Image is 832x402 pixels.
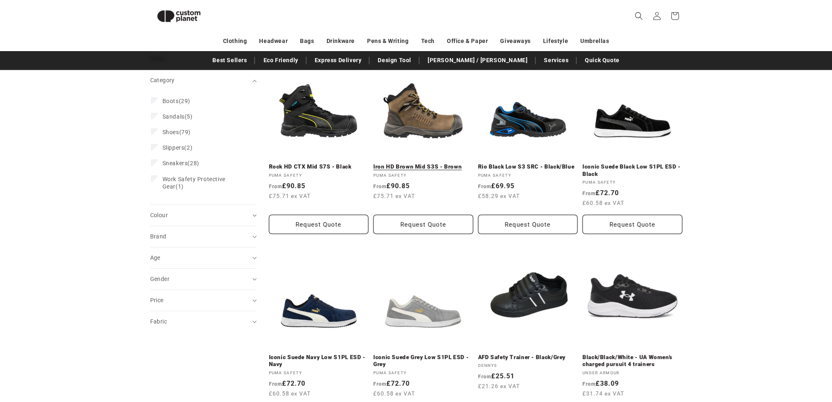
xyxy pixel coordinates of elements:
span: (29) [162,97,190,105]
a: Quick Quote [581,53,624,67]
a: Giveaways [500,34,530,48]
summary: Colour (0 selected) [150,205,257,226]
span: Sandals [162,113,185,120]
span: Sneakers [162,160,188,166]
span: Work Safety Protective Gear [162,176,225,190]
span: Slippers [162,144,185,151]
span: (5) [162,113,193,120]
span: Boots [162,98,179,104]
a: Design Tool [374,53,415,67]
button: Request Quote [373,215,473,234]
span: Shoes [162,129,179,135]
a: Umbrellas [580,34,609,48]
span: (79) [162,128,191,136]
a: AFD Safety Trainer - Black/Grey [478,354,578,361]
button: Request Quote [582,215,682,234]
span: (2) [162,144,193,151]
span: Brand [150,233,167,240]
a: Tech [421,34,434,48]
summary: Brand (0 selected) [150,226,257,247]
summary: Age (0 selected) [150,247,257,268]
span: Fabric [150,318,167,325]
a: Headwear [259,34,288,48]
a: Rio Black Low S3 SRC - Black/Blue [478,163,578,171]
a: [PERSON_NAME] / [PERSON_NAME] [424,53,532,67]
a: Lifestyle [543,34,568,48]
summary: Fabric (0 selected) [150,311,257,332]
a: Black/Black/White - UA Women’s charged pursuit 4 trainers [582,354,682,368]
a: Express Delivery [311,53,366,67]
span: Category [150,77,175,83]
a: Iconic Suede Black Low S1PL ESD - Black [582,163,682,177]
a: Eco Friendly [259,53,302,67]
iframe: Chat Widget [695,314,832,402]
summary: Search [630,7,648,25]
summary: Gender (0 selected) [150,269,257,290]
span: (1) [162,175,243,190]
a: Iron HD Brown Mid S3S - Brown [373,163,473,171]
a: Office & Paper [447,34,488,48]
a: Best Sellers [208,53,251,67]
button: Request Quote [478,215,578,234]
a: Clothing [223,34,247,48]
span: Age [150,254,160,261]
summary: Category (0 selected) [150,70,257,91]
a: Bags [300,34,314,48]
a: Iconic Suede Grey Low S1PL ESD - Grey [373,354,473,368]
button: Request Quote [269,215,369,234]
span: (28) [162,159,199,167]
summary: Price [150,290,257,311]
span: Gender [150,276,169,282]
img: Custom Planet [150,3,207,29]
a: Iconic Suede Navy Low S1PL ESD - Navy [269,354,369,368]
span: Colour [150,212,168,218]
a: Services [540,53,573,67]
a: Pens & Writing [367,34,408,48]
a: Rock HD CTX Mid S7S - Black [269,163,369,171]
a: Drinkware [327,34,355,48]
span: Price [150,297,164,303]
